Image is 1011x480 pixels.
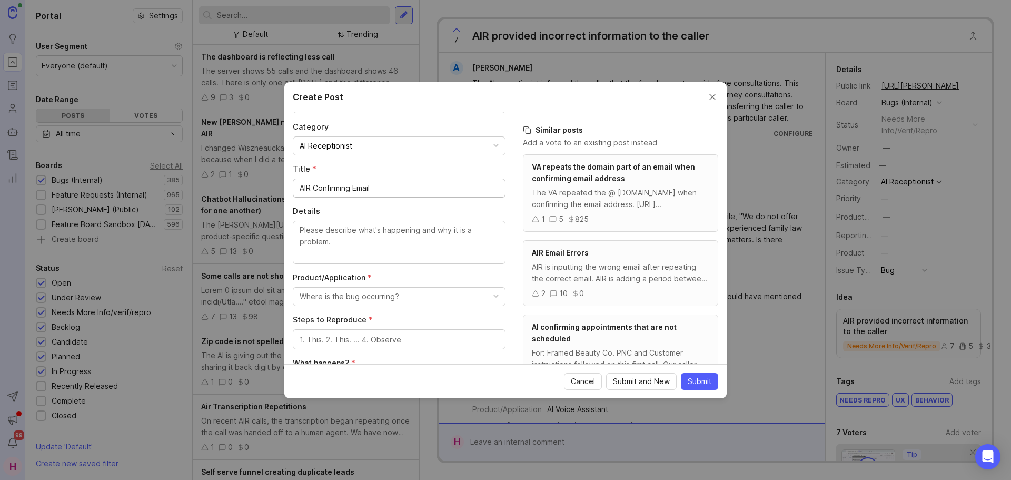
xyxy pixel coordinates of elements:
[532,322,677,343] span: AI confirming appointments that are not scheduled
[532,248,589,257] span: AIR Email Errors
[559,213,563,225] div: 5
[523,125,718,135] h3: Similar posts
[613,376,670,387] span: Submit and New
[293,358,355,367] span: What happens? (required)
[523,154,718,232] a: VA repeats the domain part of an email when confirming email addressThe VA repeated the @ [DOMAIN...
[575,213,589,225] div: 825
[300,140,352,152] div: AI Receptionist
[541,288,546,299] div: 2
[523,315,718,392] a: AI confirming appointments that are not scheduledFor: Framed Beauty Co. PNC and Customer instruct...
[975,444,1000,469] div: Open Intercom Messenger
[579,288,584,299] div: 0
[532,347,709,370] div: For: Framed Beauty Co. PNC and Customer instructions followed on this first call. Our caller want...
[523,138,718,148] p: Add a vote to an existing post instead
[571,376,595,387] span: Cancel
[293,315,373,324] span: Steps to Reproduce (required)
[300,182,499,194] input: What's happening?
[532,162,695,183] span: VA repeats the domain part of an email when confirming email address
[707,91,718,103] button: Close create post modal
[606,373,677,390] button: Submit and New
[688,376,711,387] span: Submit
[541,213,545,225] div: 1
[681,373,718,390] button: Submit
[532,187,709,210] div: The VA repeated the @ [DOMAIN_NAME] when confirming the email address. [URL][PERSON_NAME]
[293,122,506,132] label: Category
[293,206,506,217] label: Details
[532,261,709,285] div: AIR is inputting the wrong email after repeating the correct email. AIR is adding a period betwee...
[300,291,399,302] div: Where is the bug occurring?
[293,91,343,103] h2: Create Post
[293,273,372,282] span: Product/Application (required)
[523,240,718,306] a: AIR Email ErrorsAIR is inputting the wrong email after repeating the correct email. AIR is adding...
[293,164,316,173] span: Title (required)
[564,373,602,390] button: Cancel
[559,288,568,299] div: 10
